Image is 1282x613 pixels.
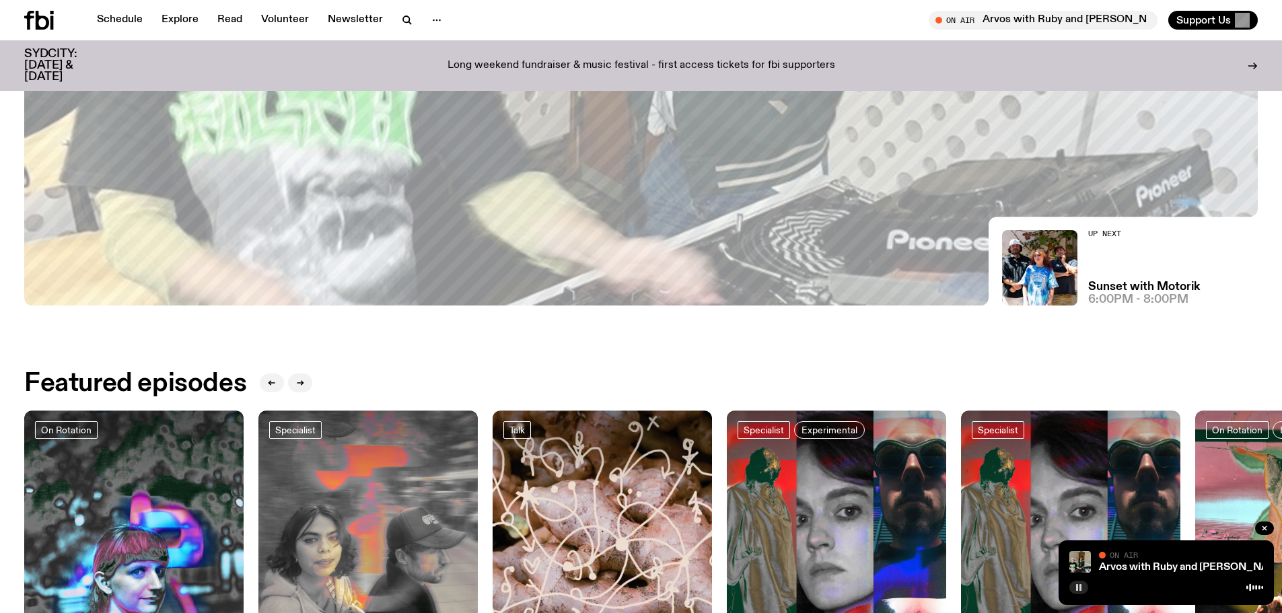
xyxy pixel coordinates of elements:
span: On Rotation [41,425,92,435]
span: Experimental [802,425,857,435]
a: Schedule [89,11,151,30]
a: Experimental [794,421,865,439]
img: Ruby wears a Collarbones t shirt and pretends to play the DJ decks, Al sings into a pringles can.... [1069,551,1091,573]
a: Specialist [738,421,790,439]
span: Specialist [744,425,784,435]
button: Support Us [1168,11,1258,30]
a: On Rotation [35,421,98,439]
span: Support Us [1176,14,1231,26]
a: Talk [503,421,531,439]
a: Read [209,11,250,30]
a: Explore [153,11,207,30]
p: Long weekend fundraiser & music festival - first access tickets for fbi supporters [448,60,835,72]
a: Sunset with Motorik [1088,281,1200,293]
span: Talk [509,425,525,435]
h3: SYDCITY: [DATE] & [DATE] [24,48,110,83]
span: Specialist [978,425,1018,435]
a: On Rotation [1206,421,1269,439]
button: On AirArvos with Ruby and [PERSON_NAME] [929,11,1158,30]
span: On Air [1110,550,1138,559]
span: 6:00pm - 8:00pm [1088,294,1188,305]
span: On Rotation [1212,425,1262,435]
a: Newsletter [320,11,391,30]
h2: Up Next [1088,230,1200,238]
img: Andrew, Reenie, and Pat stand in a row, smiling at the camera, in dappled light with a vine leafe... [1002,230,1077,305]
span: Specialist [275,425,316,435]
h2: Featured episodes [24,371,246,396]
a: Specialist [269,421,322,439]
a: Volunteer [253,11,317,30]
a: Specialist [972,421,1024,439]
